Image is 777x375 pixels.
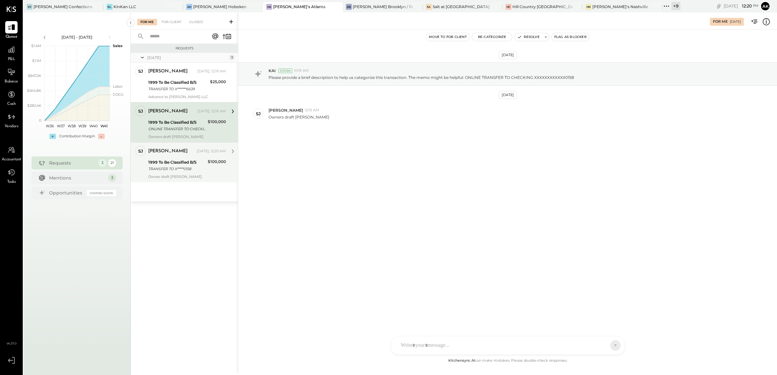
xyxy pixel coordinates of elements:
[148,134,226,139] div: Owners draft [PERSON_NAME]
[113,44,123,48] text: Sales
[134,46,235,51] div: Requests
[100,124,108,128] text: W41
[426,4,432,10] div: Sa
[515,33,542,41] button: Resolve
[586,4,591,10] div: HN
[89,124,97,128] text: W40
[49,175,105,181] div: Mentions
[592,4,648,9] div: [PERSON_NAME]'s Nashville
[716,3,722,9] div: copy link
[31,44,41,48] text: $1.4M
[0,21,22,40] a: Queue
[193,4,246,9] div: [PERSON_NAME] Hoboken
[760,1,770,11] button: Ak
[0,88,22,107] a: Cash
[5,79,18,85] span: Balance
[67,124,75,128] text: W38
[49,34,105,40] div: [DATE] - [DATE]
[210,79,226,85] div: $25,000
[2,157,21,163] span: Accountant
[39,118,41,123] text: 0
[138,108,143,114] div: SJ
[113,92,124,97] text: COGS
[346,4,352,10] div: AB
[148,119,206,126] div: 1999 To Be Classified B/S
[137,19,157,25] div: For Me
[158,19,185,25] div: For Client
[27,88,41,93] text: $564.8K
[208,158,226,165] div: $100,000
[0,66,22,85] a: Balance
[294,68,309,73] span: 10:19 AM
[113,4,136,9] div: KinKan LLC
[148,79,208,86] div: 1999 To Be Classified B/S
[138,148,143,154] div: SJ
[147,55,228,60] div: [DATE]
[148,108,188,115] div: [PERSON_NAME]
[27,4,33,10] div: VC
[499,51,517,59] div: [DATE]
[148,159,206,166] div: 1999 To Be Classified B/S
[269,107,303,113] span: [PERSON_NAME]
[278,69,292,73] div: System
[730,19,741,24] div: [DATE]
[27,103,41,108] text: $282.4K
[5,124,19,130] span: Vendors
[512,4,573,9] div: Hill Country [GEOGRAPHIC_DATA]
[506,4,511,10] div: HC
[186,19,206,25] div: Closed
[148,126,206,132] div: ONLINE TRANSFER TO CHECKING XXXXXXXXXXXX0158
[197,69,226,74] div: [DATE], 12:19 AM
[426,33,469,41] button: Move to for client
[197,149,226,154] div: [DATE], 12:20 AM
[148,94,226,99] div: Advance to [PERSON_NAME] LLC
[0,144,22,163] a: Accountant
[724,3,758,9] div: [DATE]
[7,179,16,185] span: Tasks
[269,75,574,80] p: Please provide a brief description to help us categorize this transaction. The memo might be help...
[273,4,325,9] div: [PERSON_NAME]'s Atlanta
[107,4,112,10] div: KL
[6,34,18,40] span: Queue
[269,68,276,73] span: KAI
[49,190,84,196] div: Opportunities
[138,68,143,74] div: SJ
[113,84,123,89] text: Labor
[208,119,226,125] div: $100,000
[148,68,188,75] div: [PERSON_NAME]
[305,108,319,113] span: 12:19 AM
[499,91,517,99] div: [DATE]
[472,33,512,41] button: Re-Categorize
[256,111,261,117] div: SJ
[197,109,226,114] div: [DATE], 12:19 AM
[8,56,15,62] span: P&L
[78,124,86,128] text: W39
[229,55,234,60] div: 3
[7,101,16,107] span: Cash
[49,160,95,166] div: Requests
[98,134,105,139] div: -
[46,124,54,128] text: W36
[108,174,116,182] div: 3
[59,134,95,139] div: Contribution Margin
[266,4,272,10] div: HA
[28,73,41,78] text: $847.2K
[433,4,490,9] div: Salt at [GEOGRAPHIC_DATA]
[57,124,65,128] text: W37
[99,159,106,167] div: 3
[671,2,680,10] div: + 9
[32,58,41,63] text: $1.1M
[353,4,413,9] div: [PERSON_NAME] Brooklyn / Rebel Cafe
[87,190,116,196] div: Coming Soon
[148,174,226,179] div: Owner draft [PERSON_NAME]
[33,4,94,9] div: [PERSON_NAME] Confections - [GEOGRAPHIC_DATA]
[0,166,22,185] a: Tasks
[49,134,56,139] div: +
[108,159,116,167] div: 21
[0,111,22,130] a: Vendors
[713,19,728,24] div: For Me
[552,33,589,41] button: Flag as Blocker
[269,114,329,120] p: Owners draft [PERSON_NAME]
[186,4,192,10] div: AH
[148,148,188,155] div: [PERSON_NAME]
